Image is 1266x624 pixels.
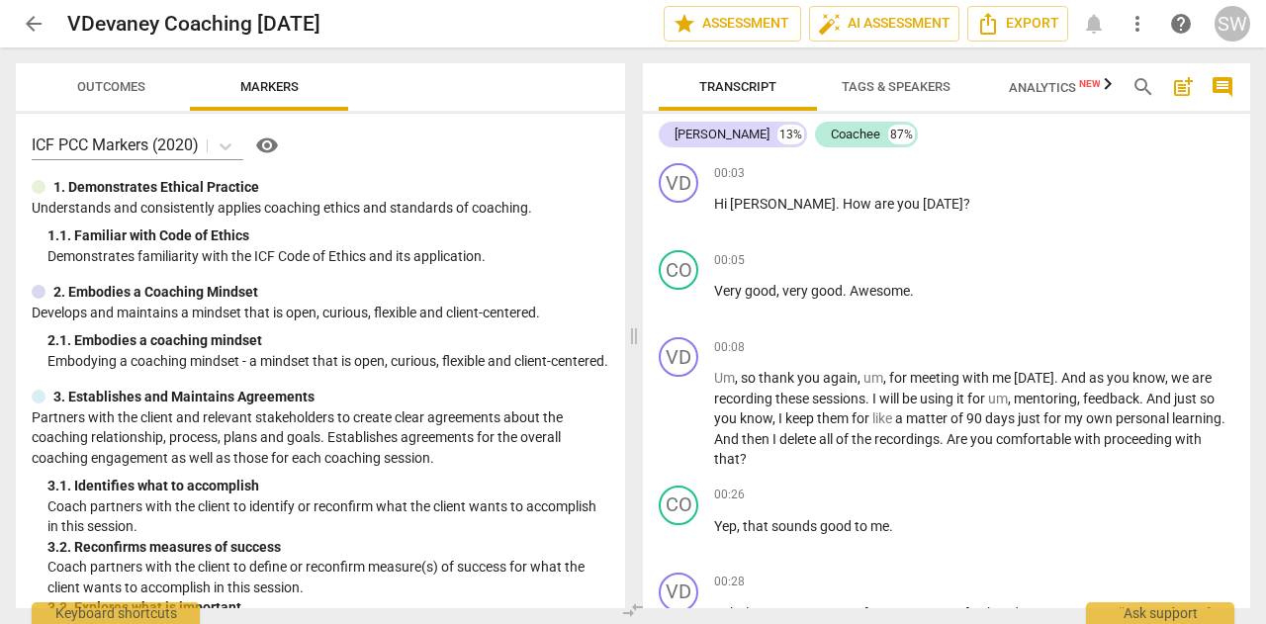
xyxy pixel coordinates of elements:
[1163,6,1199,42] a: Help
[772,410,778,426] span: ,
[714,283,745,299] span: Very
[846,605,864,621] span: So
[1054,370,1061,386] span: .
[823,370,858,386] span: again
[852,431,874,447] span: the
[699,79,776,94] span: Transcript
[1055,605,1090,621] span: want
[820,518,855,534] span: good
[47,537,609,558] div: 3. 2. Reconfirms measures of success
[818,12,950,36] span: AI Assessment
[77,79,145,94] span: Outcomes
[53,282,258,303] p: 2. Embodies a Coaching Mindset
[714,410,740,426] span: you
[735,370,741,386] span: ,
[659,250,698,290] div: Change speaker
[714,574,745,590] span: 00:28
[53,177,259,198] p: 1. Demonstrates Ethical Practice
[1079,78,1101,89] span: New
[1169,12,1193,36] span: help
[874,431,940,447] span: recordings
[47,246,609,267] p: Demonstrates familiarity with the ICF Code of Ethics and its application.
[992,370,1014,386] span: me
[1018,410,1043,426] span: just
[779,431,819,447] span: delete
[988,391,1008,406] span: Filler word
[240,79,299,94] span: Markers
[1171,75,1195,99] span: post_add
[962,370,992,386] span: with
[47,351,609,372] p: Embodying a coaching mindset - a mindset that is open, curious, flexible and client-centered.
[47,330,609,351] div: 2. 1. Embodies a coaching mindset
[714,518,737,534] span: Yep
[730,196,836,212] span: [PERSON_NAME]
[888,125,915,144] div: 87%
[970,431,996,447] span: you
[1131,75,1155,99] span: search
[243,130,283,161] a: Help
[659,573,698,612] div: Change speaker
[818,12,842,36] span: auto_fix_high
[32,198,609,219] p: Understands and consistently applies coaching ethics and standards of coaching.
[32,407,609,469] p: Partners with the client and relevant stakeholders to create clear agreements about the coaching ...
[863,370,883,386] span: Filler word
[1132,370,1165,386] span: know
[976,605,1011,621] span: what
[843,196,874,212] span: How
[714,339,745,356] span: 00:08
[967,6,1068,42] button: Export
[956,391,967,406] span: it
[809,6,959,42] button: AI Assessment
[1011,605,1030,621] span: do
[910,283,914,299] span: .
[1074,431,1104,447] span: with
[812,391,865,406] span: sessions
[251,130,283,161] button: Help
[858,370,863,386] span: ,
[940,431,947,447] span: .
[1215,6,1250,42] button: SW
[675,125,769,144] div: [PERSON_NAME]
[872,410,895,426] span: Filler word
[1014,391,1077,406] span: mentoring
[836,431,852,447] span: of
[1172,410,1221,426] span: learning
[1175,431,1202,447] span: with
[714,451,740,467] span: that
[963,196,970,212] span: ?
[947,431,970,447] span: Are
[1126,12,1149,36] span: more_vert
[741,370,759,386] span: so
[673,12,696,36] span: star
[772,431,779,447] span: I
[1165,370,1171,386] span: ,
[879,391,902,406] span: will
[1171,370,1192,386] span: we
[47,476,609,496] div: 3. 1. Identifies what to accomplish
[817,410,852,426] span: them
[870,518,889,534] span: me
[1083,391,1139,406] span: feedback
[996,431,1074,447] span: comfortable
[897,196,923,212] span: you
[775,391,812,406] span: these
[950,410,966,426] span: of
[32,602,200,624] div: Keyboard shortcuts
[1086,602,1234,624] div: Ask support
[32,303,609,323] p: Develops and maintains a mindset that is open, curious, flexible and client-centered.
[1107,370,1132,386] span: you
[777,125,804,144] div: 13%
[811,283,843,299] span: good
[742,431,772,447] span: then
[889,518,893,534] span: .
[1014,370,1054,386] span: [DATE]
[1146,391,1174,406] span: And
[673,12,792,36] span: Assessment
[1043,410,1064,426] span: for
[714,370,735,386] span: Filler word
[852,410,872,426] span: for
[842,79,950,94] span: Tags & Speakers
[782,283,811,299] span: very
[970,605,976,621] span: ,
[966,410,985,426] span: 90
